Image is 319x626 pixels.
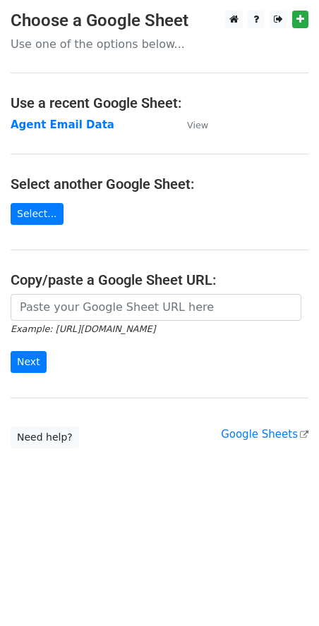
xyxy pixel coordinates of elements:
h4: Select another Google Sheet: [11,176,308,192]
a: View [173,118,208,131]
p: Use one of the options below... [11,37,308,51]
h3: Choose a Google Sheet [11,11,308,31]
h4: Use a recent Google Sheet: [11,94,308,111]
small: Example: [URL][DOMAIN_NAME] [11,324,155,334]
a: Google Sheets [221,428,308,441]
small: View [187,120,208,130]
input: Next [11,351,47,373]
a: Need help? [11,426,79,448]
input: Paste your Google Sheet URL here [11,294,301,321]
h4: Copy/paste a Google Sheet URL: [11,271,308,288]
a: Select... [11,203,64,225]
a: Agent Email Data [11,118,114,131]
